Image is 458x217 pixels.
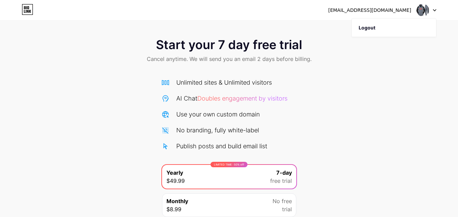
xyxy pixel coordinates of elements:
[166,197,188,205] span: Monthly
[166,177,185,185] span: $49.99
[156,38,302,51] span: Start your 7 day free trial
[416,4,429,17] img: supreme 123
[276,169,292,177] span: 7-day
[176,126,259,135] div: No branding, fully white-label
[176,94,287,103] div: AI Chat
[282,205,292,213] span: trial
[166,205,181,213] span: $8.99
[273,197,292,205] span: No free
[211,162,247,167] div: LIMITED TIME : 50% off
[352,19,436,37] li: Logout
[270,177,292,185] span: free trial
[166,169,183,177] span: Yearly
[328,7,411,14] div: [EMAIL_ADDRESS][DOMAIN_NAME]
[147,55,312,63] span: Cancel anytime. We will send you an email 2 days before billing.
[176,142,267,151] div: Publish posts and build email list
[176,110,260,119] div: Use your own custom domain
[176,78,272,87] div: Unlimited sites & Unlimited visitors
[197,95,287,102] span: Doubles engagement by visitors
